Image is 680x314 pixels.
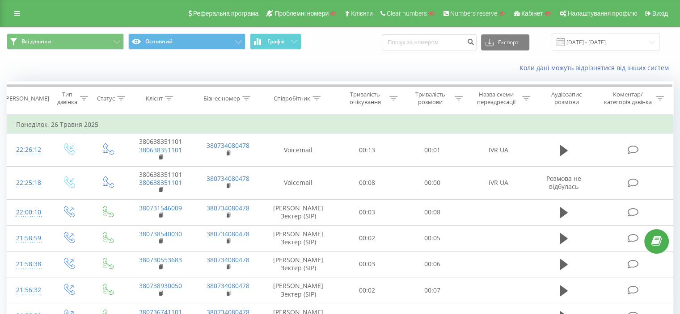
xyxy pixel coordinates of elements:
div: Бізнес номер [203,95,240,102]
td: [PERSON_NAME] Зектер (SIP) [262,199,335,225]
a: 380730553683 [139,255,182,264]
a: 380734080478 [207,281,249,290]
td: 00:13 [335,134,400,167]
td: Voicemail [262,166,335,199]
td: [PERSON_NAME] Зектер (SIP) [262,225,335,251]
input: Пошук за номером [382,34,477,50]
span: Numbers reserve [450,10,497,17]
span: Реферальна програма [193,10,259,17]
div: 21:58:38 [16,255,40,273]
td: [PERSON_NAME] Зектер (SIP) [262,251,335,277]
div: Статус [97,95,115,102]
div: 21:56:32 [16,281,40,299]
div: Клієнт [146,95,163,102]
td: 00:00 [400,166,465,199]
td: 380638351101 [127,166,194,199]
span: Графік [267,38,285,45]
td: 00:08 [400,199,465,225]
span: Розмова не відбулась [546,174,581,191]
a: 380734080478 [207,204,249,212]
button: Графік [250,33,301,50]
span: Проблемні номери [275,10,329,17]
div: Коментар/категорія дзвінка [601,91,654,106]
a: 380738930050 [139,281,182,290]
td: 00:05 [400,225,465,251]
a: 380638351101 [139,178,182,187]
span: Кабінет [521,10,543,17]
span: Клієнти [351,10,373,17]
div: Назва схеми переадресації [473,91,520,106]
td: 00:03 [335,251,400,277]
div: 22:00:10 [16,204,40,221]
td: IVR UA [465,166,532,199]
td: 00:02 [335,225,400,251]
span: Всі дзвінки [21,38,51,45]
div: 21:58:59 [16,230,40,247]
div: Тривалість розмови [408,91,452,106]
div: Співробітник [274,95,310,102]
a: 380734080478 [207,141,249,150]
a: 380638351101 [139,146,182,154]
a: Коли дані можуть відрізнятися вiд інших систем [520,63,673,72]
td: 00:06 [400,251,465,277]
td: 00:07 [400,277,465,303]
a: 380734080478 [207,174,249,183]
div: Аудіозапис розмови [541,91,593,106]
a: 380738540030 [139,230,182,238]
td: 00:08 [335,166,400,199]
td: 380638351101 [127,134,194,167]
a: 380731546009 [139,204,182,212]
span: Налаштування профілю [567,10,637,17]
td: Понеділок, 26 Травня 2025 [7,116,673,134]
td: Voicemail [262,134,335,167]
a: 380734080478 [207,255,249,264]
span: Вихід [652,10,668,17]
button: Основний [128,33,245,50]
div: Тривалість очікування [343,91,388,106]
button: Експорт [481,34,529,50]
td: 00:01 [400,134,465,167]
div: Тип дзвінка [56,91,77,106]
a: 380734080478 [207,230,249,238]
td: IVR UA [465,134,532,167]
td: 00:02 [335,277,400,303]
div: [PERSON_NAME] [4,95,49,102]
td: 00:03 [335,199,400,225]
div: 22:25:18 [16,174,40,192]
span: Clear numbers [387,10,427,17]
td: [PERSON_NAME] Зектер (SIP) [262,277,335,303]
button: Всі дзвінки [7,33,124,50]
div: 22:26:12 [16,141,40,159]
